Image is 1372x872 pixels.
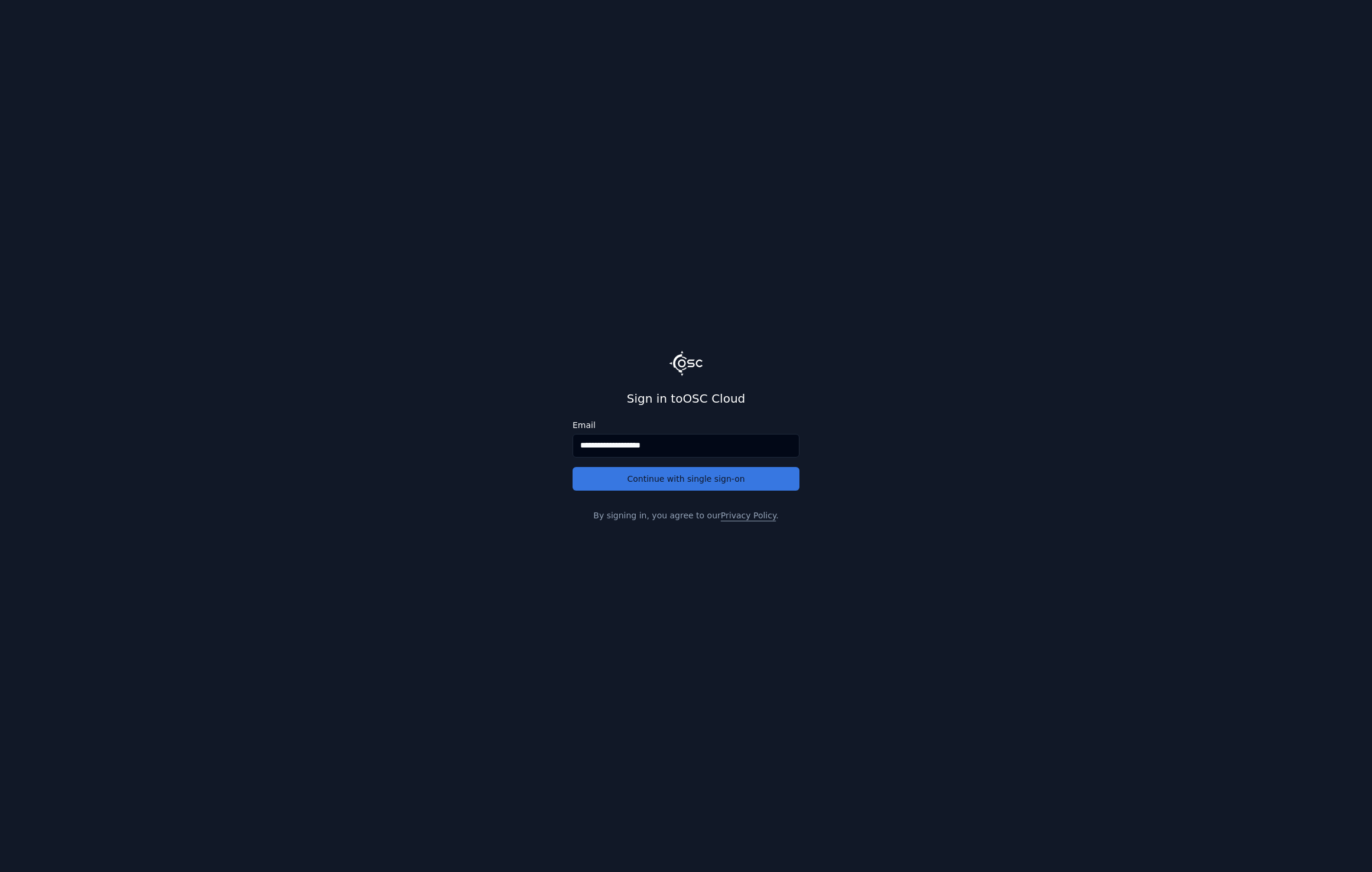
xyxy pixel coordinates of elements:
h2: Sign in to OSC Cloud [573,390,799,407]
p: By signing in, you agree to our . [573,510,799,521]
button: Continue with single sign-on [573,467,799,491]
img: Logo [669,351,703,375]
a: Privacy Policy [721,511,776,520]
label: Email [573,421,799,429]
